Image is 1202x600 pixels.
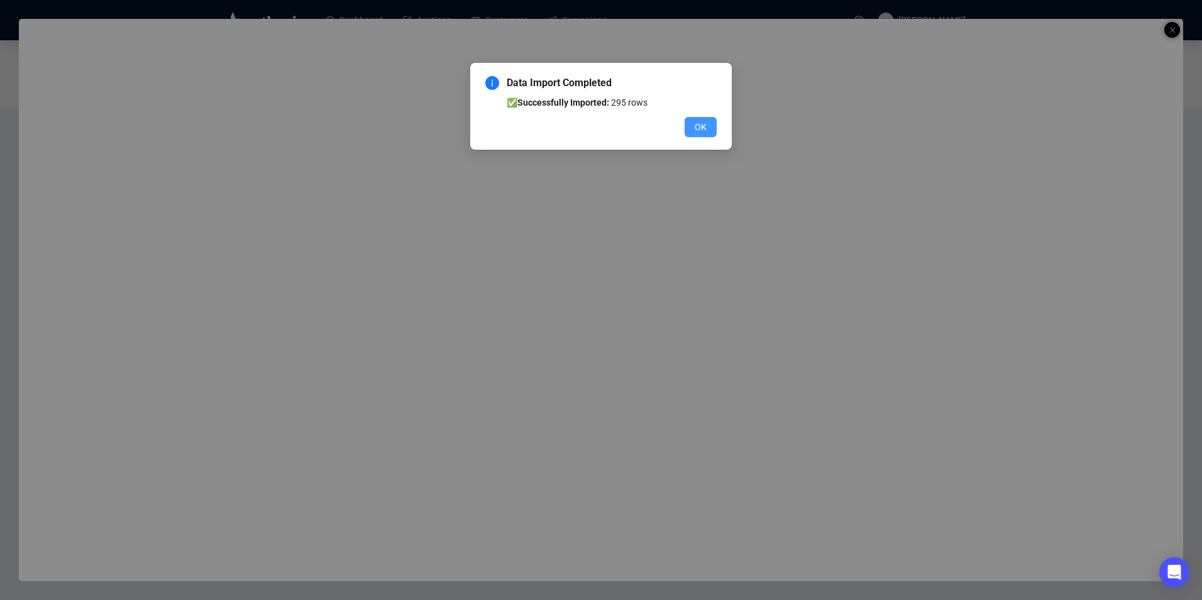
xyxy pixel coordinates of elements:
div: Open Intercom Messenger [1159,557,1189,587]
span: OK [695,120,707,134]
button: OK [685,117,717,137]
span: Data Import Completed [507,75,717,91]
b: Successfully Imported: [517,97,609,108]
span: info-circle [485,76,499,90]
li: ✅ 295 rows [507,96,717,109]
